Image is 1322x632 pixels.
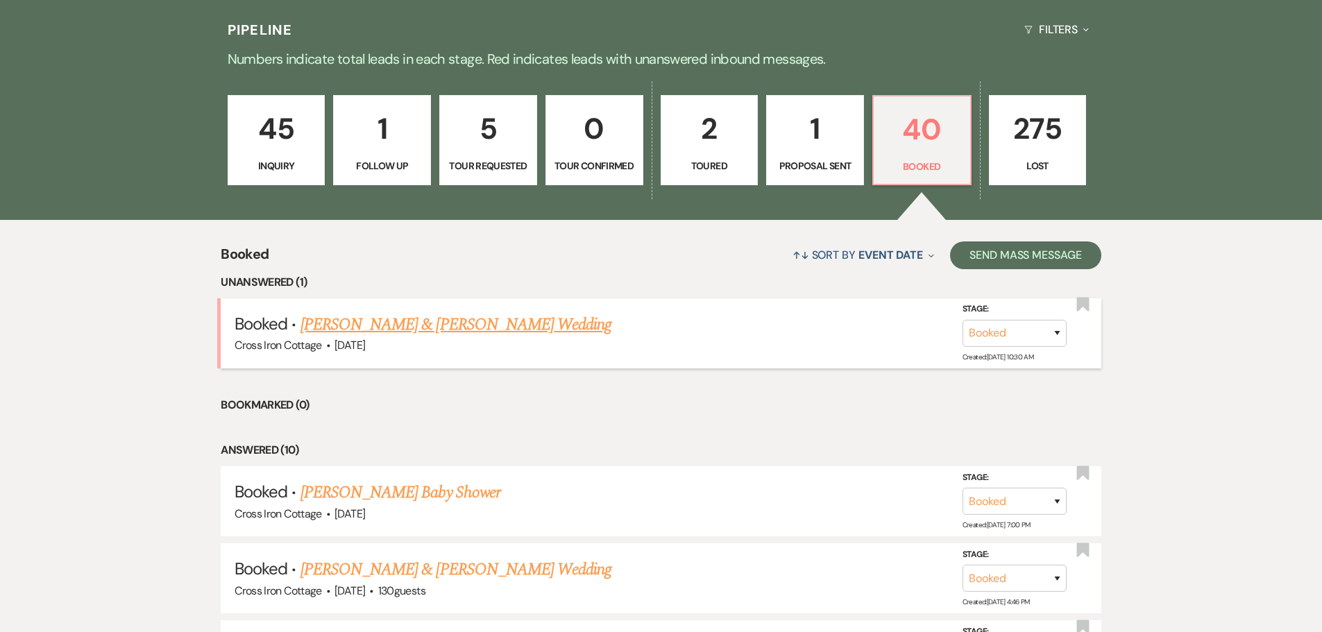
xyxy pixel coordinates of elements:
p: Tour Confirmed [554,158,634,173]
label: Stage: [963,470,1067,486]
p: 1 [342,105,422,152]
button: Filters [1019,11,1094,48]
a: 2Toured [661,95,759,185]
span: [DATE] [334,583,365,598]
a: 45Inquiry [228,95,325,185]
a: 275Lost [989,95,1087,185]
h3: Pipeline [228,20,293,40]
p: 275 [998,105,1078,152]
p: 1 [775,105,855,152]
a: 1Proposal Sent [766,95,864,185]
button: Sort By Event Date [787,237,940,273]
p: Tour Requested [448,158,528,173]
a: [PERSON_NAME] Baby Shower [300,480,500,505]
a: [PERSON_NAME] & [PERSON_NAME] Wedding [300,557,611,582]
a: 40Booked [872,95,972,185]
li: Bookmarked (0) [221,396,1101,414]
span: [DATE] [334,338,365,352]
p: 0 [554,105,634,152]
p: Inquiry [237,158,316,173]
p: 45 [237,105,316,152]
span: Cross Iron Cottage [235,338,321,352]
button: Send Mass Message [950,241,1101,269]
li: Unanswered (1) [221,273,1101,291]
a: 0Tour Confirmed [545,95,643,185]
span: [DATE] [334,506,365,521]
span: Booked [235,313,287,334]
span: Booked [235,558,287,579]
a: 5Tour Requested [439,95,537,185]
span: 130 guests [378,583,425,598]
p: 2 [670,105,749,152]
span: Created: [DATE] 4:46 PM [963,597,1030,606]
label: Stage: [963,302,1067,317]
span: Cross Iron Cottage [235,583,321,598]
span: ↑↓ [793,248,809,262]
p: Toured [670,158,749,173]
p: 40 [882,106,962,153]
span: Booked [235,481,287,502]
p: Numbers indicate total leads in each stage. Red indicates leads with unanswered inbound messages. [162,48,1161,70]
span: Cross Iron Cottage [235,506,321,521]
span: Event Date [858,248,923,262]
a: 1Follow Up [333,95,431,185]
p: Proposal Sent [775,158,855,173]
p: Lost [998,158,1078,173]
p: Booked [882,159,962,174]
a: [PERSON_NAME] & [PERSON_NAME] Wedding [300,312,611,337]
li: Answered (10) [221,441,1101,459]
label: Stage: [963,547,1067,563]
p: Follow Up [342,158,422,173]
span: Created: [DATE] 7:00 PM [963,520,1031,529]
p: 5 [448,105,528,152]
span: Booked [221,244,269,273]
span: Created: [DATE] 10:30 AM [963,352,1033,361]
